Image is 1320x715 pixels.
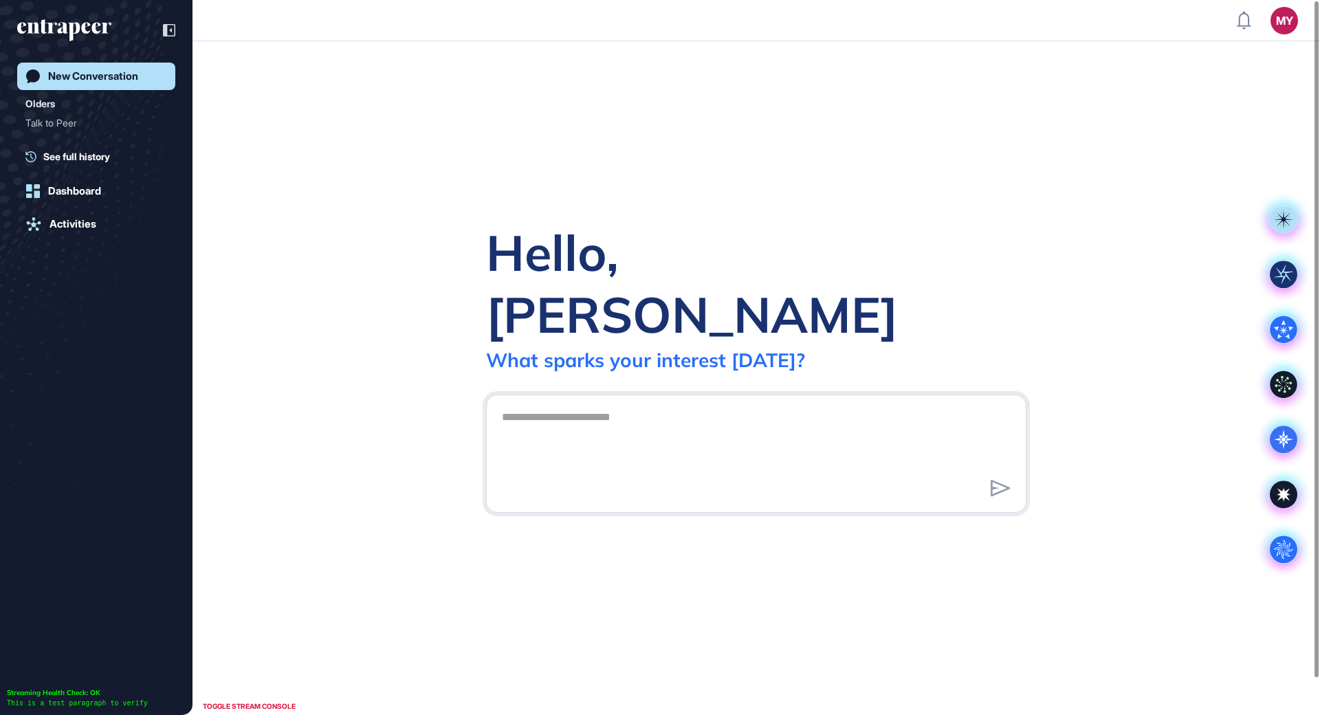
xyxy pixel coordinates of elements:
a: New Conversation [17,63,175,90]
div: Olders [25,96,55,112]
div: Dashboard [48,185,101,197]
div: Talk to Peer [25,112,156,134]
div: TOGGLE STREAM CONSOLE [199,698,299,715]
button: MY [1270,7,1298,34]
a: Activities [17,210,175,238]
a: Dashboard [17,177,175,205]
div: Activities [49,218,96,230]
div: New Conversation [48,70,138,82]
div: Talk to Peer [25,112,167,134]
div: What sparks your interest [DATE]? [486,348,805,372]
span: See full history [43,149,110,164]
div: entrapeer-logo [17,19,111,41]
a: See full history [25,149,175,164]
div: Hello, [PERSON_NAME] [486,221,1026,345]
